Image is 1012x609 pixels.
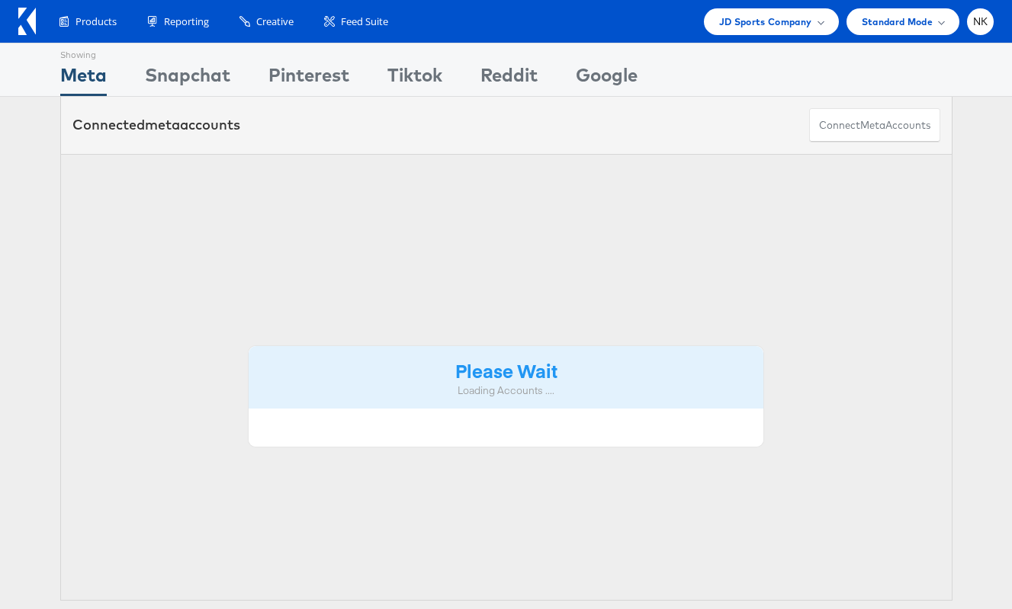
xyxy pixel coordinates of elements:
span: meta [860,118,885,133]
span: Creative [256,14,294,29]
span: Feed Suite [341,14,388,29]
div: Pinterest [268,62,349,96]
span: Standard Mode [862,14,933,30]
div: Meta [60,62,107,96]
div: Snapchat [145,62,230,96]
div: Tiktok [387,62,442,96]
div: Loading Accounts .... [260,383,753,398]
span: NK [973,17,988,27]
div: Connected accounts [72,115,240,135]
span: meta [145,116,180,133]
div: Showing [60,43,107,62]
button: ConnectmetaAccounts [809,108,940,143]
div: Reddit [480,62,538,96]
div: Google [576,62,638,96]
span: Reporting [164,14,209,29]
span: Products [75,14,117,29]
span: JD Sports Company [719,14,812,30]
strong: Please Wait [455,357,557,383]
